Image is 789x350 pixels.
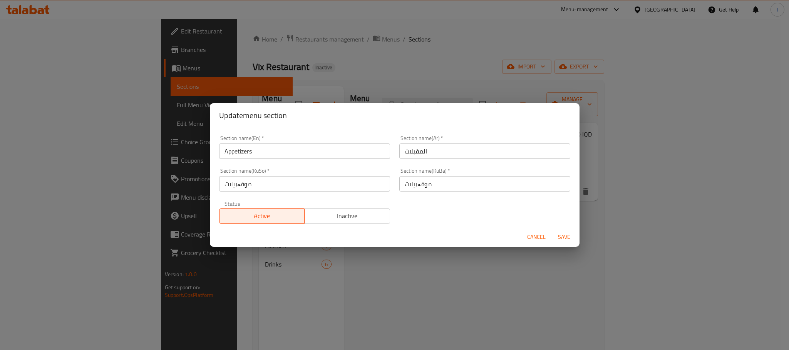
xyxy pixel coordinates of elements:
[527,232,546,242] span: Cancel
[308,210,387,222] span: Inactive
[552,230,576,244] button: Save
[223,210,302,222] span: Active
[219,143,390,159] input: Please enter section name(en)
[304,208,390,224] button: Inactive
[219,109,570,122] h2: Update menu section
[219,176,390,192] input: Please enter section name(KuSo)
[555,232,573,242] span: Save
[399,176,570,192] input: Please enter section name(KuBa)
[219,208,305,224] button: Active
[524,230,549,244] button: Cancel
[399,143,570,159] input: Please enter section name(ar)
